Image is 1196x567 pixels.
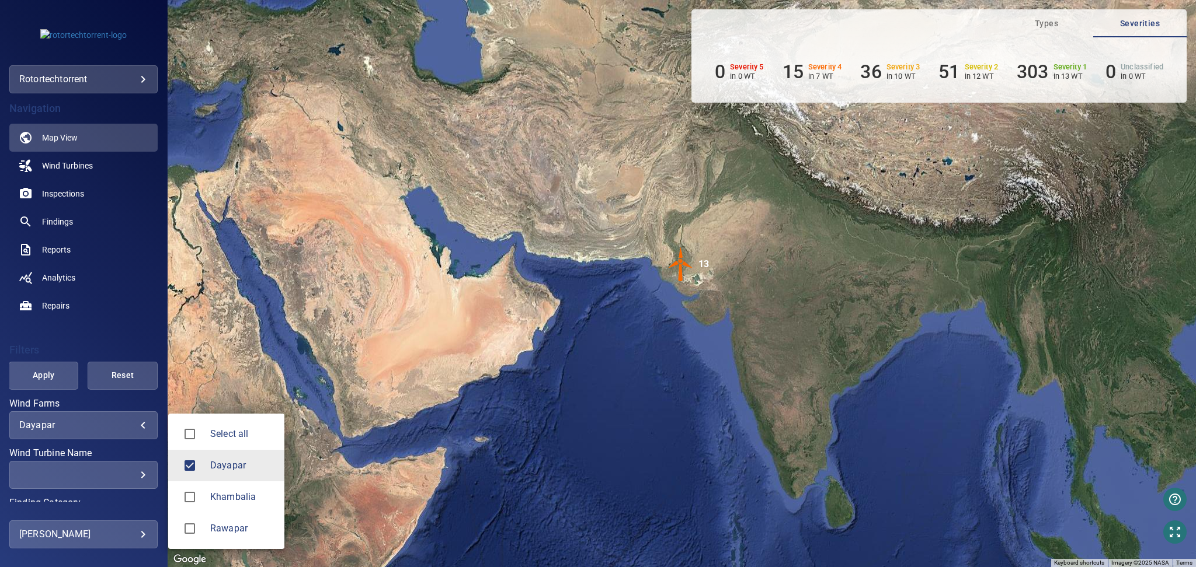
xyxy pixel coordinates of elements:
[210,521,275,535] div: Wind Farms Rawapar
[210,427,275,441] span: Select all
[210,459,275,473] span: Dayapar
[210,521,275,535] span: Rawapar
[168,414,284,549] ul: Dayapar
[210,459,275,473] div: Wind Farms Dayapar
[178,516,202,541] span: Rawapar
[210,490,275,504] div: Wind Farms Khambalia
[210,490,275,504] span: Khambalia
[178,485,202,509] span: Khambalia
[178,453,202,478] span: Dayapar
